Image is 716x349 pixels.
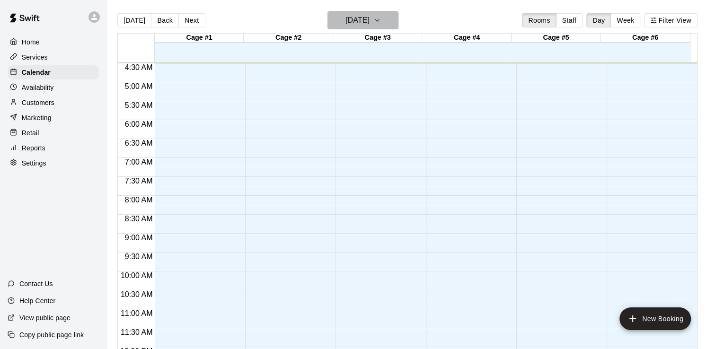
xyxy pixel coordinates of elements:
[123,158,155,166] span: 7:00 AM
[8,141,99,155] a: Reports
[8,35,99,49] a: Home
[123,196,155,204] span: 8:00 AM
[155,34,244,43] div: Cage #1
[123,139,155,147] span: 6:30 AM
[22,98,54,107] p: Customers
[19,296,55,305] p: Help Center
[118,290,155,298] span: 10:30 AM
[610,13,640,27] button: Week
[619,307,691,330] button: add
[644,13,697,27] button: Filter View
[8,80,99,95] a: Availability
[118,271,155,279] span: 10:00 AM
[22,128,39,138] p: Retail
[345,14,370,27] h6: [DATE]
[22,37,40,47] p: Home
[8,126,99,140] a: Retail
[22,83,54,92] p: Availability
[556,13,583,27] button: Staff
[333,34,422,43] div: Cage #3
[512,34,601,43] div: Cage #5
[8,50,99,64] a: Services
[19,330,84,340] p: Copy public page link
[522,13,556,27] button: Rooms
[123,177,155,185] span: 7:30 AM
[118,309,155,317] span: 11:00 AM
[117,13,151,27] button: [DATE]
[118,328,155,336] span: 11:30 AM
[422,34,511,43] div: Cage #4
[123,101,155,109] span: 5:30 AM
[8,111,99,125] a: Marketing
[22,143,45,153] p: Reports
[22,158,46,168] p: Settings
[22,52,48,62] p: Services
[8,65,99,79] a: Calendar
[123,63,155,71] span: 4:30 AM
[19,279,53,288] p: Contact Us
[123,82,155,90] span: 5:00 AM
[178,13,205,27] button: Next
[8,156,99,170] a: Settings
[19,313,71,323] p: View public page
[22,113,52,122] p: Marketing
[22,68,51,77] p: Calendar
[123,253,155,261] span: 9:30 AM
[123,234,155,242] span: 9:00 AM
[123,215,155,223] span: 8:30 AM
[8,96,99,110] a: Customers
[601,34,689,43] div: Cage #6
[123,120,155,128] span: 6:00 AM
[327,11,398,29] button: [DATE]
[151,13,179,27] button: Back
[586,13,611,27] button: Day
[244,34,333,43] div: Cage #2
